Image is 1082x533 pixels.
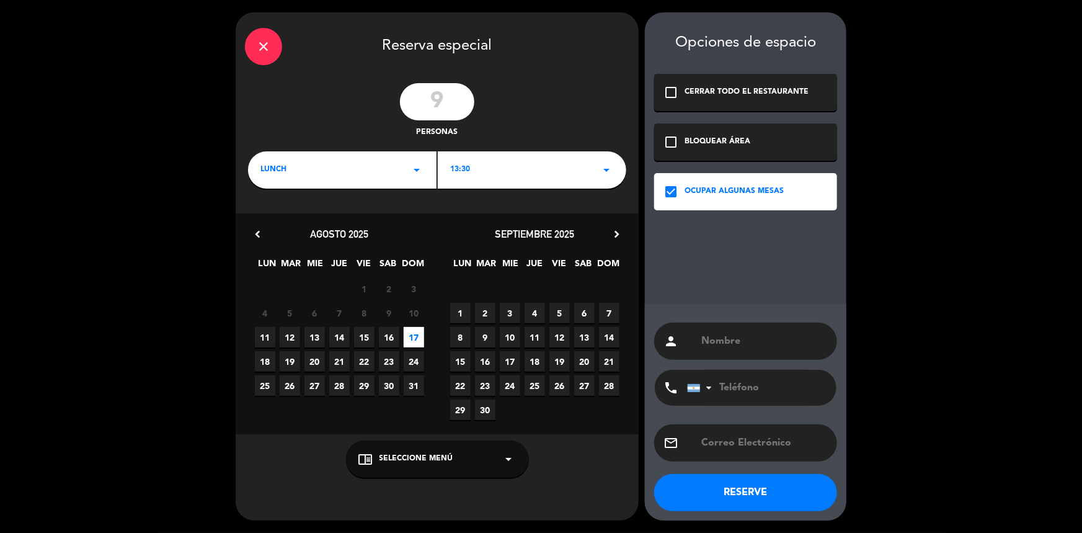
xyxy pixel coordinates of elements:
[500,303,520,323] span: 3
[255,375,275,396] span: 25
[475,327,495,347] span: 9
[685,86,809,99] div: CERRAR TODO EL RESTAURANTE
[329,303,350,323] span: 7
[402,256,422,277] span: DOM
[251,228,264,241] i: chevron_left
[404,351,424,372] span: 24
[354,327,375,347] span: 15
[400,83,474,120] input: 0
[404,327,424,347] span: 17
[280,327,300,347] span: 12
[417,127,458,139] span: personas
[654,34,837,52] div: Opciones de espacio
[255,303,275,323] span: 4
[663,184,678,199] i: check_box
[500,327,520,347] span: 10
[280,375,300,396] span: 26
[354,375,375,396] span: 29
[475,400,495,420] span: 30
[500,375,520,396] span: 24
[495,228,575,240] span: septiembre 2025
[475,303,495,323] span: 2
[685,186,784,198] div: OCUPAR ALGUNAS MESAS
[663,334,678,349] i: person
[450,303,471,323] span: 1
[354,279,375,299] span: 1
[255,351,275,372] span: 18
[329,327,350,347] span: 14
[304,303,325,323] span: 6
[329,256,350,277] span: JUE
[500,256,521,277] span: MIE
[450,375,471,396] span: 22
[525,327,545,347] span: 11
[450,327,471,347] span: 8
[354,351,375,372] span: 22
[378,256,398,277] span: SAB
[525,351,545,372] span: 18
[404,303,424,323] span: 10
[599,327,619,347] span: 14
[574,327,595,347] span: 13
[280,303,300,323] span: 5
[450,164,470,176] span: 13:30
[574,303,595,323] span: 6
[260,164,286,176] span: LUNCH
[502,452,517,467] i: arrow_drop_down
[597,256,618,277] span: DOM
[610,228,623,241] i: chevron_right
[280,351,300,372] span: 19
[525,303,545,323] span: 4
[304,351,325,372] span: 20
[354,303,375,323] span: 8
[599,163,614,177] i: arrow_drop_down
[663,436,678,450] i: email
[450,351,471,372] span: 15
[353,256,374,277] span: VIE
[663,135,678,150] i: check_box_outline_blank
[688,370,716,405] div: Argentina: +54
[257,256,277,277] span: LUN
[500,351,520,372] span: 17
[663,85,678,100] i: check_box_outline_blank
[304,327,325,347] span: 13
[452,256,472,277] span: LUN
[654,474,837,511] button: RESERVE
[379,453,453,465] span: Seleccione Menú
[475,375,495,396] span: 23
[404,279,424,299] span: 3
[549,256,569,277] span: VIE
[549,351,570,372] span: 19
[525,256,545,277] span: JUE
[574,375,595,396] span: 27
[549,303,570,323] span: 5
[700,434,828,452] input: Correo Electrónico
[329,351,350,372] span: 21
[379,351,399,372] span: 23
[574,351,595,372] span: 20
[379,327,399,347] span: 16
[256,39,271,54] i: close
[379,375,399,396] span: 30
[379,279,399,299] span: 2
[329,375,350,396] span: 28
[379,303,399,323] span: 9
[255,327,275,347] span: 11
[358,452,373,467] i: chrome_reader_mode
[476,256,497,277] span: MAR
[549,375,570,396] span: 26
[236,12,639,77] div: Reserva especial
[450,400,471,420] span: 29
[687,370,823,406] input: Teléfono
[599,375,619,396] span: 28
[700,333,828,350] input: Nombre
[573,256,593,277] span: SAB
[311,228,369,240] span: agosto 2025
[685,136,750,148] div: BLOQUEAR ÁREA
[305,256,326,277] span: MIE
[549,327,570,347] span: 12
[304,375,325,396] span: 27
[409,163,424,177] i: arrow_drop_down
[525,375,545,396] span: 25
[475,351,495,372] span: 16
